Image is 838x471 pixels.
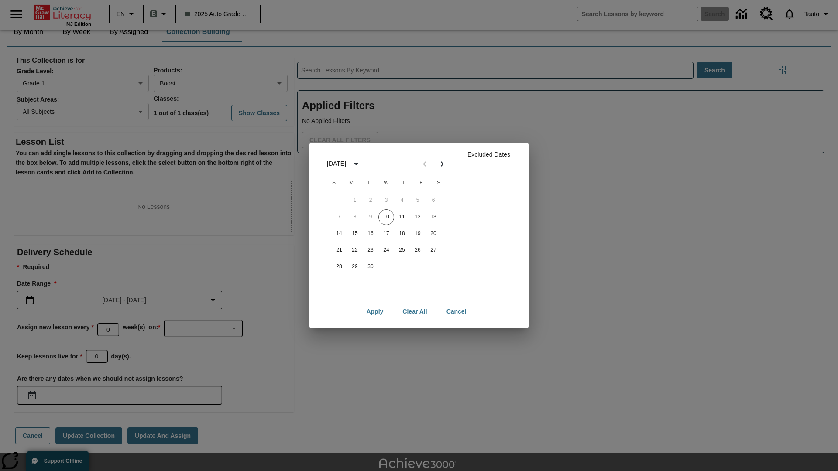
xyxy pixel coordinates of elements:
[426,226,441,242] button: 20
[343,174,359,192] span: Monday
[378,174,394,192] span: Wednesday
[349,157,364,171] button: calendar view is open, switch to year view
[347,259,363,275] button: 29
[426,209,441,225] button: 13
[410,226,426,242] button: 19
[363,242,378,258] button: 23
[433,155,451,173] button: Next month
[378,226,394,242] button: 17
[347,226,363,242] button: 15
[440,304,474,320] button: Cancel
[361,174,377,192] span: Tuesday
[426,242,441,258] button: 27
[410,209,426,225] button: 12
[363,226,378,242] button: 16
[413,174,429,192] span: Friday
[363,259,378,275] button: 30
[456,150,522,159] p: Excluded Dates
[359,304,390,320] button: Apply
[331,242,347,258] button: 21
[327,159,346,168] div: [DATE]
[378,209,394,225] button: 10
[347,242,363,258] button: 22
[378,242,394,258] button: 24
[394,209,410,225] button: 11
[331,226,347,242] button: 14
[396,174,412,192] span: Thursday
[331,259,347,275] button: 28
[431,174,446,192] span: Saturday
[395,304,434,320] button: Clear All
[326,174,342,192] span: Sunday
[394,226,410,242] button: 18
[410,242,426,258] button: 26
[394,242,410,258] button: 25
